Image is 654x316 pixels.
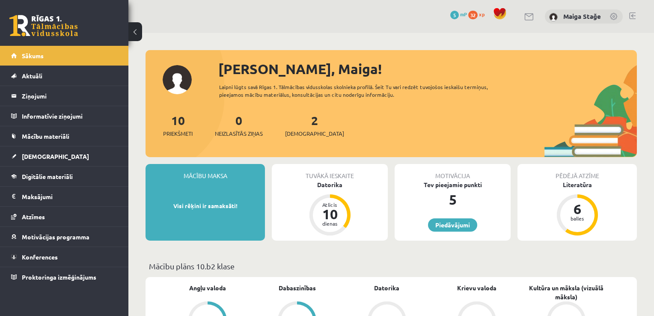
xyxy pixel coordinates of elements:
[150,202,261,210] p: Visi rēķini ir samaksāti!
[272,180,388,189] div: Datorika
[549,13,558,21] img: Maiga Stağe
[215,113,263,138] a: 0Neizlasītās ziņas
[22,132,69,140] span: Mācību materiāli
[22,253,58,261] span: Konferences
[272,180,388,237] a: Datorika Atlicis 10 dienas
[317,202,343,207] div: Atlicis
[11,106,118,126] a: Informatīvie ziņojumi
[565,216,590,221] div: balles
[22,152,89,160] span: [DEMOGRAPHIC_DATA]
[450,11,467,18] a: 5 mP
[146,164,265,180] div: Mācību maksa
[11,187,118,206] a: Maksājumi
[395,189,511,210] div: 5
[272,164,388,180] div: Tuvākā ieskaite
[428,218,477,232] a: Piedāvājumi
[395,164,511,180] div: Motivācija
[11,247,118,267] a: Konferences
[11,86,118,106] a: Ziņojumi
[457,283,496,292] a: Krievu valoda
[149,260,633,272] p: Mācību plāns 10.b2 klase
[219,83,514,98] div: Laipni lūgts savā Rīgas 1. Tālmācības vidusskolas skolnieka profilā. Šeit Tu vari redzēt tuvojošo...
[22,187,118,206] legend: Maksājumi
[563,12,601,21] a: Maiga Stağe
[374,283,399,292] a: Datorika
[215,129,263,138] span: Neizlasītās ziņas
[22,52,44,60] span: Sākums
[11,66,118,86] a: Aktuāli
[479,11,485,18] span: xp
[22,173,73,180] span: Digitālie materiāli
[285,129,344,138] span: [DEMOGRAPHIC_DATA]
[285,113,344,138] a: 2[DEMOGRAPHIC_DATA]
[163,113,193,138] a: 10Priekšmeti
[565,202,590,216] div: 6
[517,180,637,189] div: Literatūra
[11,46,118,66] a: Sākums
[22,86,118,106] legend: Ziņojumi
[517,164,637,180] div: Pēdējā atzīme
[11,207,118,227] a: Atzīmes
[11,167,118,186] a: Digitālie materiāli
[22,233,89,241] span: Motivācijas programma
[22,273,96,281] span: Proktoringa izmēģinājums
[468,11,489,18] a: 32 xp
[22,213,45,221] span: Atzīmes
[11,126,118,146] a: Mācību materiāli
[521,283,611,301] a: Kultūra un māksla (vizuālā māksla)
[22,106,118,126] legend: Informatīvie ziņojumi
[11,227,118,247] a: Motivācijas programma
[317,221,343,226] div: dienas
[163,129,193,138] span: Priekšmeti
[189,283,226,292] a: Angļu valoda
[517,180,637,237] a: Literatūra 6 balles
[9,15,78,36] a: Rīgas 1. Tālmācības vidusskola
[450,11,459,19] span: 5
[460,11,467,18] span: mP
[22,72,42,80] span: Aktuāli
[468,11,478,19] span: 32
[395,180,511,189] div: Tev pieejamie punkti
[279,283,316,292] a: Dabaszinības
[11,267,118,287] a: Proktoringa izmēģinājums
[218,59,637,79] div: [PERSON_NAME], Maiga!
[11,146,118,166] a: [DEMOGRAPHIC_DATA]
[317,207,343,221] div: 10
